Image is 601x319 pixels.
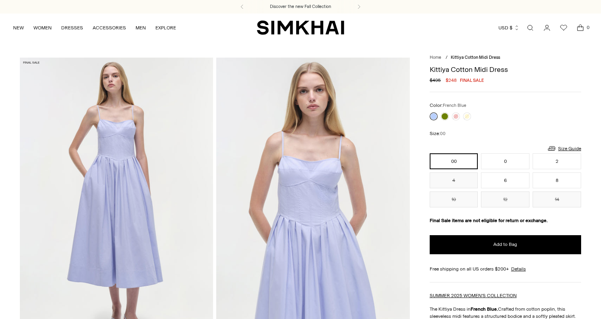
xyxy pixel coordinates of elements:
[93,19,126,37] a: ACCESSORIES
[430,66,581,73] h1: Kittiya Cotton Midi Dress
[430,55,441,60] a: Home
[471,306,498,312] strong: French Blue.
[446,77,457,84] span: $248
[547,143,581,153] a: Size Guide
[61,19,83,37] a: DRESSES
[270,4,331,10] a: Discover the new Fall Collection
[533,191,581,207] button: 14
[533,172,581,188] button: 8
[556,20,572,36] a: Wishlist
[430,102,466,109] label: Color:
[584,24,591,31] span: 0
[430,235,581,254] button: Add to Bag
[533,153,581,169] button: 2
[33,19,52,37] a: WOMEN
[440,131,446,136] span: 00
[430,130,446,137] label: Size:
[493,241,517,248] span: Add to Bag
[443,103,466,108] span: French Blue
[136,19,146,37] a: MEN
[446,54,448,61] div: /
[572,20,588,36] a: Open cart modal
[430,153,478,169] button: 00
[511,265,526,273] a: Details
[539,20,555,36] a: Go to the account page
[13,19,24,37] a: NEW
[430,293,517,298] a: SUMMER 2025 WOMEN'S COLLECTION
[451,55,500,60] span: Kittiya Cotton Midi Dress
[155,19,176,37] a: EXPLORE
[430,218,548,223] strong: Final Sale items are not eligible for return or exchange.
[498,19,520,37] button: USD $
[522,20,538,36] a: Open search modal
[481,191,529,207] button: 12
[257,20,344,35] a: SIMKHAI
[430,77,441,84] s: $495
[430,172,478,188] button: 4
[430,191,478,207] button: 10
[481,153,529,169] button: 0
[430,54,581,61] nav: breadcrumbs
[481,172,529,188] button: 6
[430,265,581,273] div: Free shipping on all US orders $200+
